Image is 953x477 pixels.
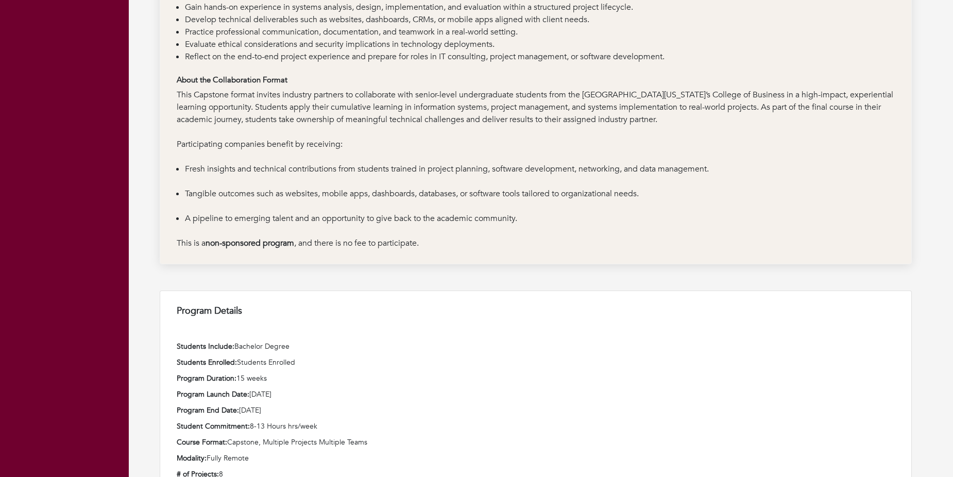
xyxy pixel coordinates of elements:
h6: Program Details [177,305,895,317]
span: Program Launch Date: [177,389,249,399]
span: Program End Date: [177,405,239,415]
span: Students Enrolled: [177,357,237,367]
li: Develop technical deliverables such as websites, dashboards, CRMs, or mobile apps aligned with cl... [185,13,895,26]
span: Student Commitment: [177,421,250,431]
li: Evaluate ethical considerations and security implications in technology deployments. [185,38,895,50]
div: Participating companies benefit by receiving: [177,138,895,163]
p: [DATE] [177,389,895,400]
li: Fresh insights and technical contributions from students trained in project planning, software de... [185,163,895,188]
p: Bachelor Degree [177,341,895,352]
p: Fully Remote [177,453,895,464]
p: Capstone, Multiple Projects Multiple Teams [177,437,895,448]
strong: non-sponsored program [206,237,294,249]
p: 8-13 Hours hrs/week [177,421,895,432]
li: Gain hands-on experience in systems analysis, design, implementation, and evaluation within a str... [185,1,895,13]
p: [DATE] [177,405,895,416]
p: 15 weeks [177,373,895,384]
li: A pipeline to emerging talent and an opportunity to give back to the academic community. [185,212,895,237]
li: Tangible outcomes such as websites, mobile apps, dashboards, databases, or software tools tailore... [185,188,895,212]
p: Students Enrolled [177,357,895,368]
div: This Capstone format invites industry partners to collaborate with senior-level undergraduate stu... [177,89,895,138]
h6: About the Collaboration Format [177,75,895,84]
li: Reflect on the end-to-end project experience and prepare for roles in IT consulting, project mana... [185,50,895,63]
li: Practice professional communication, documentation, and teamwork in a real-world setting. [185,26,895,38]
span: Modality: [177,453,207,463]
span: Students Include: [177,342,234,351]
span: Program Duration: [177,373,236,383]
div: This is a , and there is no fee to participate. [177,237,895,249]
span: Course Format: [177,437,227,447]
